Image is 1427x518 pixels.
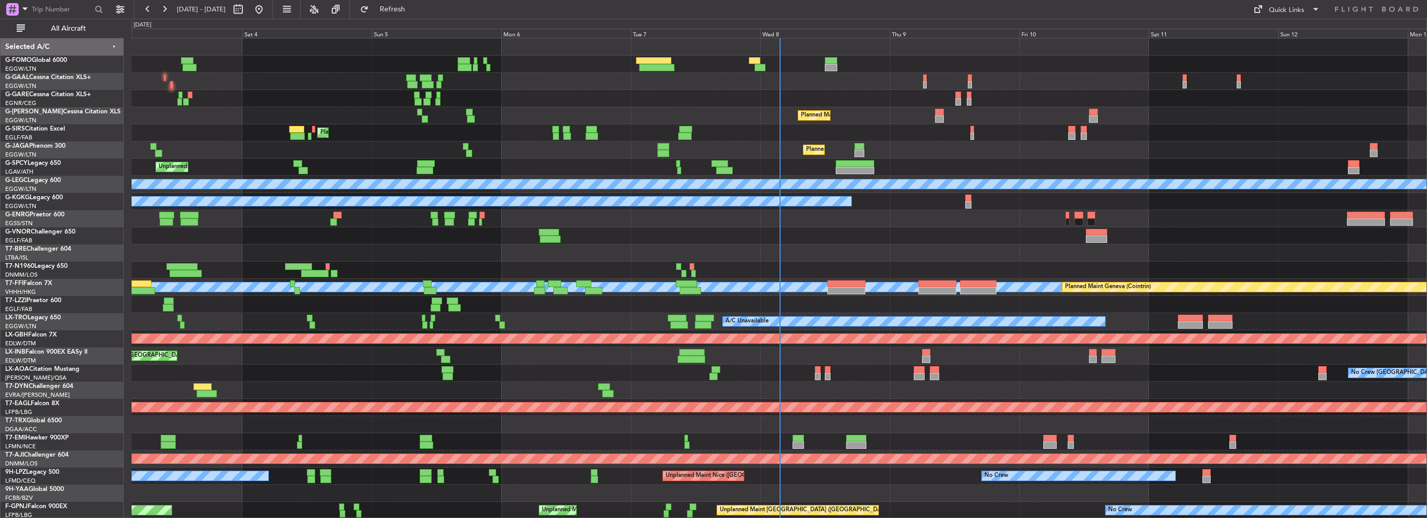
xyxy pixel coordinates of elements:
div: Sat 4 [242,29,372,38]
span: T7-TRX [5,418,27,424]
span: [DATE] - [DATE] [177,5,226,14]
span: T7-N1960 [5,263,34,269]
span: Refresh [371,6,414,13]
a: EGGW/LTN [5,65,36,73]
a: EGGW/LTN [5,151,36,159]
span: G-SPCY [5,160,28,166]
span: T7-EAGL [5,400,31,407]
span: G-SIRS [5,126,25,132]
div: Planned Maint [GEOGRAPHIC_DATA] [88,348,188,364]
a: LTBA/ISL [5,254,29,262]
span: LX-AOA [5,366,29,372]
div: Thu 9 [890,29,1019,38]
a: G-JAGAPhenom 300 [5,143,66,149]
div: Fri 10 [1019,29,1149,38]
a: FCBB/BZV [5,494,33,502]
a: T7-N1960Legacy 650 [5,263,68,269]
a: G-SIRSCitation Excel [5,126,65,132]
a: G-KGKGLegacy 600 [5,195,63,201]
a: G-VNORChallenger 650 [5,229,75,235]
span: G-ENRG [5,212,30,218]
a: F-GPNJFalcon 900EX [5,503,67,510]
a: DNMM/LOS [5,460,37,468]
a: T7-LZZIPraetor 600 [5,297,61,304]
div: No Crew [984,468,1008,484]
a: G-GARECessna Citation XLS+ [5,92,91,98]
span: G-FOMO [5,57,32,63]
a: EGGW/LTN [5,322,36,330]
div: Tue 7 [631,29,760,38]
a: EVRA/[PERSON_NAME] [5,391,70,399]
a: DNMM/LOS [5,271,37,279]
span: T7-AJI [5,452,24,458]
a: G-ENRGPraetor 600 [5,212,64,218]
span: G-GARE [5,92,29,98]
a: T7-BREChallenger 604 [5,246,71,252]
span: LX-TRO [5,315,28,321]
button: All Aircraft [11,20,113,37]
div: Unplanned Maint [GEOGRAPHIC_DATA] ([GEOGRAPHIC_DATA]) [720,502,891,518]
a: G-GAALCessna Citation XLS+ [5,74,91,81]
a: T7-EAGLFalcon 8X [5,400,59,407]
a: T7-EMIHawker 900XP [5,435,69,441]
button: Refresh [355,1,418,18]
a: EGGW/LTN [5,82,36,90]
a: EGGW/LTN [5,202,36,210]
a: T7-TRXGlobal 6500 [5,418,62,424]
div: Wed 8 [760,29,890,38]
span: LX-GBH [5,332,28,338]
a: LX-INBFalcon 900EX EASy II [5,349,87,355]
span: T7-BRE [5,246,27,252]
span: G-[PERSON_NAME] [5,109,63,115]
span: G-GAAL [5,74,29,81]
span: T7-FFI [5,280,23,287]
div: A/C Unavailable [725,314,769,329]
span: LX-INB [5,349,25,355]
a: T7-DYNChallenger 604 [5,383,73,390]
span: 9H-LPZ [5,469,26,475]
div: Sun 5 [372,29,501,38]
a: 9H-LPZLegacy 500 [5,469,59,475]
div: Mon 6 [501,29,631,38]
span: G-LEGC [5,177,28,184]
a: T7-AJIChallenger 604 [5,452,69,458]
a: G-SPCYLegacy 650 [5,160,61,166]
a: EGSS/STN [5,219,33,227]
span: G-KGKG [5,195,30,201]
div: Planned Maint [GEOGRAPHIC_DATA] ([GEOGRAPHIC_DATA]) [801,108,965,123]
a: EDLW/DTM [5,340,36,347]
span: T7-DYN [5,383,29,390]
div: Fri 3 [113,29,242,38]
a: T7-FFIFalcon 7X [5,280,52,287]
a: VHHH/HKG [5,288,36,296]
div: Planned Maint Geneva (Cointrin) [1065,279,1151,295]
div: Planned Maint [GEOGRAPHIC_DATA] ([GEOGRAPHIC_DATA]) [806,142,970,158]
a: LGAV/ATH [5,168,33,176]
a: [PERSON_NAME]/QSA [5,374,67,382]
a: LX-AOACitation Mustang [5,366,80,372]
a: EGGW/LTN [5,185,36,193]
a: 9H-YAAGlobal 5000 [5,486,64,493]
span: T7-LZZI [5,297,27,304]
a: EDLW/DTM [5,357,36,365]
button: Quick Links [1248,1,1325,18]
a: EGLF/FAB [5,237,32,244]
span: F-GPNJ [5,503,28,510]
div: Sat 11 [1149,29,1278,38]
span: All Aircraft [27,25,110,32]
input: Trip Number [32,2,92,17]
a: EGLF/FAB [5,305,32,313]
div: Sun 12 [1278,29,1408,38]
div: [DATE] [134,21,151,30]
a: LFMN/NCE [5,443,36,450]
a: LX-GBHFalcon 7X [5,332,57,338]
div: No Crew [1108,502,1132,518]
a: LFMD/CEQ [5,477,35,485]
span: G-JAGA [5,143,29,149]
a: DGAA/ACC [5,425,37,433]
a: LX-TROLegacy 650 [5,315,61,321]
div: Unplanned Maint [GEOGRAPHIC_DATA] [159,159,265,175]
a: EGNR/CEG [5,99,36,107]
div: Planned Maint [GEOGRAPHIC_DATA] ([GEOGRAPHIC_DATA]) [320,125,484,140]
a: G-[PERSON_NAME]Cessna Citation XLS [5,109,121,115]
